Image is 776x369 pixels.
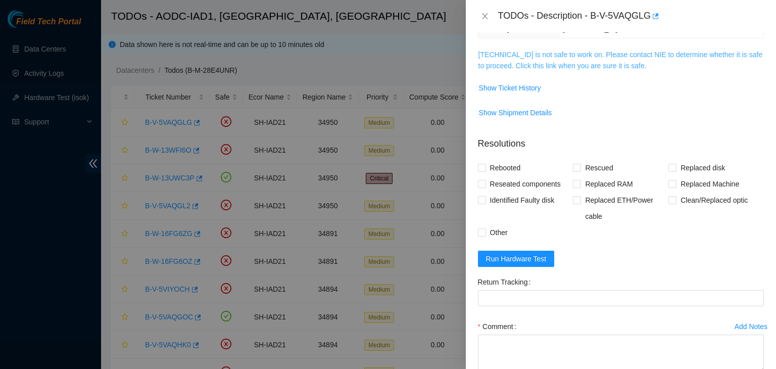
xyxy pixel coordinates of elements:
[478,290,764,306] input: Return Tracking
[498,8,764,24] div: TODOs - Description - B-V-5VAQGLG
[486,192,559,208] span: Identified Faulty disk
[735,323,767,330] div: Add Notes
[478,129,764,151] p: Resolutions
[478,274,535,290] label: Return Tracking
[478,318,520,335] label: Comment
[481,12,489,20] span: close
[478,105,553,121] button: Show Shipment Details
[478,12,492,21] button: Close
[676,160,729,176] span: Replaced disk
[486,176,565,192] span: Reseated components
[676,176,743,192] span: Replaced Machine
[486,253,547,264] span: Run Hardware Test
[479,82,541,94] span: Show Ticket History
[479,107,552,118] span: Show Shipment Details
[486,224,512,241] span: Other
[734,318,768,335] button: Add Notes
[581,192,668,224] span: Replaced ETH/Power cable
[478,251,555,267] button: Run Hardware Test
[478,51,763,70] a: [TECHNICAL_ID] is not safe to work on. Please contact NIE to determine whether it is safe to proc...
[486,160,525,176] span: Rebooted
[478,80,542,96] button: Show Ticket History
[581,160,617,176] span: Rescued
[581,176,637,192] span: Replaced RAM
[676,192,752,208] span: Clean/Replaced optic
